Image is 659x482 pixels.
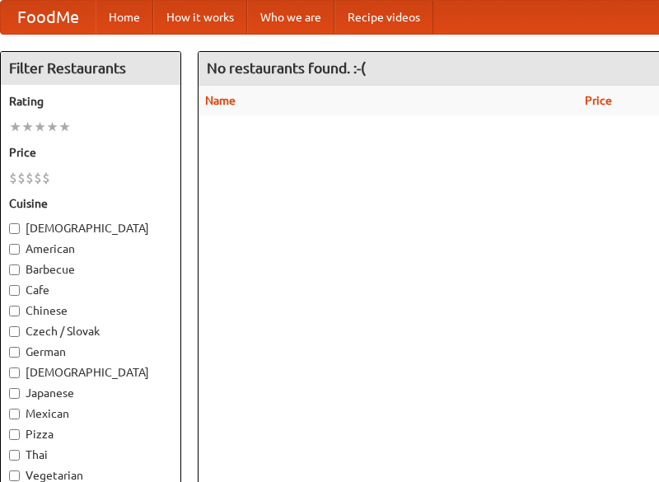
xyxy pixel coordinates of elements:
li: $ [26,169,34,187]
li: ★ [46,118,58,136]
h5: Cuisine [9,195,172,212]
li: $ [34,169,42,187]
a: Name [205,94,236,107]
li: $ [9,169,17,187]
input: Barbecue [9,264,20,275]
input: Chinese [9,306,20,316]
li: ★ [34,118,46,136]
input: Vegetarian [9,470,20,481]
label: American [9,241,172,257]
input: [DEMOGRAPHIC_DATA] [9,367,20,378]
label: Japanese [9,385,172,401]
label: [DEMOGRAPHIC_DATA] [9,220,172,236]
a: Recipe videos [334,1,433,34]
h5: Price [9,144,172,161]
li: ★ [21,118,34,136]
input: German [9,347,20,358]
label: Thai [9,447,172,463]
a: Price [585,94,612,107]
input: Japanese [9,388,20,399]
input: Thai [9,450,20,461]
input: American [9,244,20,255]
label: Barbecue [9,261,172,278]
li: $ [42,169,50,187]
label: Czech / Slovak [9,323,172,339]
a: Home [96,1,153,34]
label: Cafe [9,282,172,298]
li: ★ [58,118,71,136]
input: Pizza [9,429,20,440]
ng-pluralize: No restaurants found. :-( [207,60,366,76]
input: Mexican [9,409,20,419]
input: Cafe [9,285,20,296]
label: Pizza [9,426,172,442]
a: FoodMe [1,1,96,34]
label: Chinese [9,302,172,319]
label: Mexican [9,405,172,422]
label: [DEMOGRAPHIC_DATA] [9,364,172,381]
label: German [9,344,172,360]
h4: Filter Restaurants [1,52,180,85]
li: ★ [9,118,21,136]
h5: Rating [9,93,172,110]
a: Who we are [247,1,334,34]
li: $ [17,169,26,187]
input: Czech / Slovak [9,326,20,337]
input: [DEMOGRAPHIC_DATA] [9,223,20,234]
a: How it works [153,1,247,34]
